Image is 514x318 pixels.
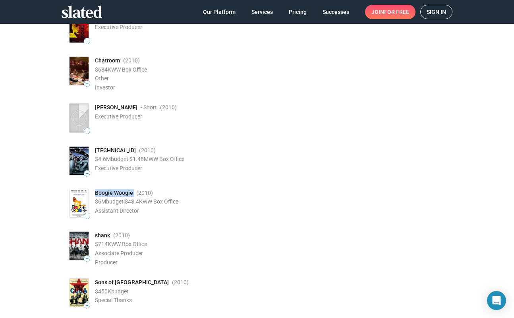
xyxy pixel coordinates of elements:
[316,5,356,19] a: Successes
[282,5,313,19] a: Pricing
[95,241,111,247] span: $714K
[84,39,90,43] span: —
[111,156,128,162] span: budget
[172,279,189,286] span: (2010 )
[95,207,139,214] span: Assistant Director
[84,256,90,261] span: —
[95,288,111,295] span: $450K
[251,5,273,19] span: Services
[95,57,120,64] span: Chatroom
[149,156,184,162] span: WW Box Office
[95,113,142,120] span: Executive Producer
[70,147,89,175] img: Poster: 4.3.2.1
[84,171,90,176] span: —
[95,104,137,111] span: [PERSON_NAME]
[70,57,89,85] img: Poster: Chatroom
[420,5,452,19] a: Sign in
[95,84,115,91] span: Investor
[111,288,129,295] span: budget
[129,156,149,162] span: $1.48M
[487,291,506,310] div: Open Intercom Messenger
[70,14,89,43] img: Poster: SoulBoy
[289,5,307,19] span: Pricing
[84,81,90,86] span: —
[125,198,143,205] span: $48.4K
[70,232,89,260] img: Poster: shank
[84,303,90,308] span: —
[70,189,89,217] img: Poster: Boogie Woogie
[95,279,169,286] span: Sons of [GEOGRAPHIC_DATA]
[197,5,242,19] a: Our Platform
[95,66,111,73] span: $684K
[95,297,132,303] span: Special Thanks
[95,189,133,197] span: Boogie Woogie
[203,5,236,19] span: Our Platform
[70,279,89,307] img: Poster: Sons of Cuba
[113,232,130,239] span: (2010 )
[95,156,111,162] span: $4.6M
[371,5,409,19] span: Join
[95,250,143,256] span: Associate Producer
[245,5,279,19] a: Services
[124,198,125,205] span: |
[384,5,409,19] span: for free
[95,75,109,81] span: Other
[427,5,446,19] span: Sign in
[70,104,89,132] img: Poster: Alice
[128,156,129,162] span: |
[139,147,156,154] span: (2010 )
[323,5,349,19] span: Successes
[95,147,136,154] span: [TECHNICAL_ID]
[160,104,177,111] span: (2010 )
[95,232,110,239] span: shank
[111,66,147,73] span: WW Box Office
[95,259,118,266] span: Producer
[84,129,90,133] span: —
[123,57,140,64] span: (2010 )
[141,104,157,111] span: - Short
[111,241,147,247] span: WW Box Office
[106,198,124,205] span: budget
[365,5,415,19] a: Joinfor free
[84,214,90,218] span: —
[143,198,178,205] span: WW Box Office
[95,24,142,30] span: Executive Producer
[95,165,142,171] span: Executive Producer
[95,198,106,205] span: $6M
[136,189,153,197] span: (2010 )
